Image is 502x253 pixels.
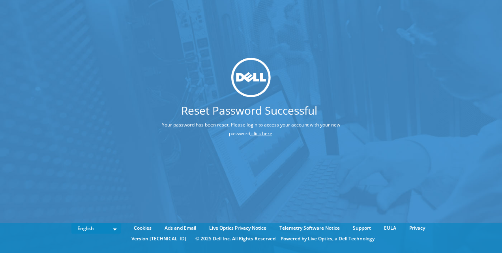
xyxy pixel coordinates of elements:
[126,121,376,138] p: Your password has been reset. Please login to access your account with your new password, .
[126,105,373,116] h1: Reset Password Successful
[231,58,271,97] img: dell_svg_logo.svg
[378,224,402,232] a: EULA
[159,224,202,232] a: Ads and Email
[203,224,272,232] a: Live Optics Privacy Notice
[273,224,346,232] a: Telemetry Software Notice
[127,234,190,243] li: Version [TECHNICAL_ID]
[191,234,279,243] li: © 2025 Dell Inc. All Rights Reserved
[251,130,272,137] a: click here
[128,224,157,232] a: Cookies
[403,224,431,232] a: Privacy
[347,224,377,232] a: Support
[281,234,375,243] li: Powered by Live Optics, a Dell Technology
